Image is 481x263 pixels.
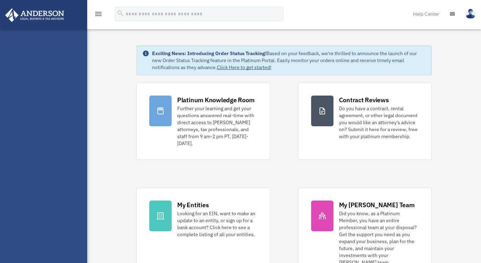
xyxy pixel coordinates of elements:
[3,8,66,22] img: Anderson Advisors Platinum Portal
[177,201,209,209] div: My Entities
[94,10,103,18] i: menu
[177,105,257,147] div: Further your learning and get your questions answered real-time with direct access to [PERSON_NAM...
[94,12,103,18] a: menu
[339,96,389,104] div: Contract Reviews
[152,50,266,57] strong: Exciting News: Introducing Order Status Tracking!
[339,201,415,209] div: My [PERSON_NAME] Team
[339,105,419,140] div: Do you have a contract, rental agreement, or other legal document you would like an attorney's ad...
[465,9,476,19] img: User Pic
[177,210,257,238] div: Looking for an EIN, want to make an update to an entity, or sign up for a bank account? Click her...
[298,83,432,160] a: Contract Reviews Do you have a contract, rental agreement, or other legal document you would like...
[217,64,271,70] a: Click Here to get started!
[177,96,255,104] div: Platinum Knowledge Room
[136,83,270,160] a: Platinum Knowledge Room Further your learning and get your questions answered real-time with dire...
[152,50,426,71] div: Based on your feedback, we're thrilled to announce the launch of our new Order Status Tracking fe...
[117,9,124,17] i: search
